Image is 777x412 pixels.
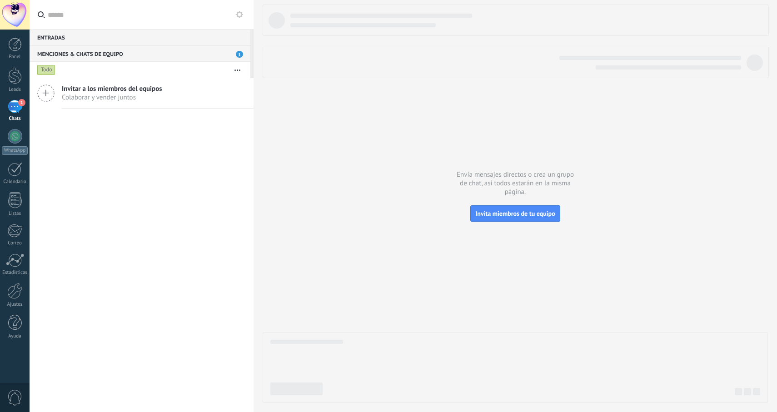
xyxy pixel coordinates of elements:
div: Correo [2,240,28,246]
span: 1 [236,51,243,58]
span: 1 [18,99,25,106]
div: Estadísticas [2,270,28,276]
div: Menciones & Chats de equipo [30,45,250,62]
div: Panel [2,54,28,60]
button: Invita miembros de tu equipo [470,205,560,222]
div: Todo [37,65,55,75]
span: Colaborar y vender juntos [62,93,162,102]
div: Listas [2,211,28,217]
span: Invitar a los miembros del equipos [62,84,162,93]
div: Ayuda [2,333,28,339]
div: WhatsApp [2,146,28,155]
div: Entradas [30,29,250,45]
div: Calendario [2,179,28,185]
span: Invita miembros de tu equipo [475,209,555,218]
div: Ajustes [2,302,28,308]
div: Leads [2,87,28,93]
div: Chats [2,116,28,122]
